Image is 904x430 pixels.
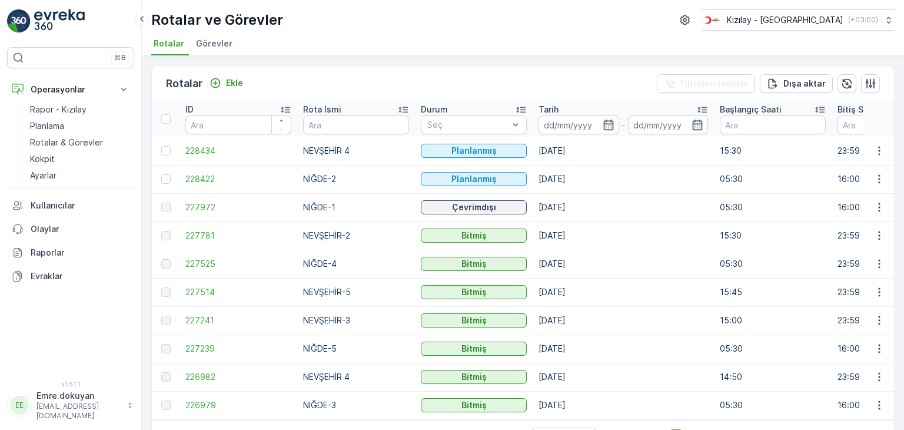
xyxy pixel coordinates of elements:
span: 227514 [185,286,291,298]
a: Olaylar [7,217,134,241]
td: [DATE] [533,335,714,363]
a: 228422 [185,173,291,185]
button: Bitmiş [421,257,527,271]
button: Planlanmış [421,172,527,186]
div: Toggle Row Selected [161,203,171,212]
p: ID [185,104,194,115]
p: Dışa aktar [783,78,826,90]
p: Tarih [539,104,559,115]
button: Bitmiş [421,342,527,356]
a: Kullanıcılar [7,194,134,217]
p: Emre.dokuyan [36,390,121,402]
img: logo_light-DOdMpM7g.png [34,9,85,33]
a: 226982 [185,371,291,383]
p: 05:30 [720,343,826,355]
p: Olaylar [31,223,129,235]
td: [DATE] [533,306,714,335]
button: Bitmiş [421,313,527,328]
a: Planlama [25,118,134,134]
p: NEVŞEHİR 4 [303,145,409,157]
div: Toggle Row Selected [161,287,171,297]
div: Toggle Row Selected [161,372,171,382]
div: Toggle Row Selected [161,146,171,156]
p: - [621,118,626,132]
div: Toggle Row Selected [161,259,171,269]
p: NEVŞEHİR 4 [303,371,409,383]
p: Bitmiş [461,399,487,411]
p: Rotalar & Görevler [30,137,103,148]
p: 05:30 [720,201,826,213]
p: Operasyonlar [31,84,111,95]
input: dd/mm/yyyy [539,115,619,134]
p: Filtreleri temizle [680,78,748,90]
p: 05:30 [720,258,826,270]
p: 15:30 [720,145,826,157]
p: Kokpit [30,153,55,165]
a: 227241 [185,315,291,326]
button: Bitmiş [421,398,527,412]
p: Planlanmış [451,173,497,185]
td: [DATE] [533,391,714,419]
p: NEVŞEHİR-3 [303,315,409,326]
td: [DATE] [533,221,714,250]
input: dd/mm/yyyy [628,115,709,134]
p: NİĞDE-4 [303,258,409,270]
button: Çevrimdışı [421,200,527,214]
button: Bitmiş [421,229,527,243]
p: Raporlar [31,247,129,259]
p: Rota İsmi [303,104,341,115]
a: Evraklar [7,264,134,288]
a: 227972 [185,201,291,213]
div: Toggle Row Selected [161,401,171,410]
div: EE [10,396,29,415]
p: Planlanmış [451,145,497,157]
a: 227781 [185,230,291,242]
td: [DATE] [533,165,714,193]
td: [DATE] [533,250,714,278]
a: 227525 [185,258,291,270]
p: Bitmiş [461,286,487,298]
p: Rapor - Kızılay [30,104,87,115]
td: [DATE] [533,193,714,221]
a: 228434 [185,145,291,157]
p: Kızılay - [GEOGRAPHIC_DATA] [727,14,843,26]
button: Dışa aktar [760,74,833,93]
p: Ekle [226,77,243,89]
p: Başlangıç Saati [720,104,782,115]
td: [DATE] [533,278,714,306]
p: Ayarlar [30,170,56,181]
p: 15:45 [720,286,826,298]
div: Toggle Row Selected [161,316,171,325]
p: 14:50 [720,371,826,383]
input: Ara [185,115,291,134]
p: NEVŞEHİR-2 [303,230,409,242]
div: Toggle Row Selected [161,344,171,353]
p: Bitmiş [461,258,487,270]
button: Planlanmış [421,144,527,158]
div: Toggle Row Selected [161,174,171,184]
p: NİĞDE-2 [303,173,409,185]
p: Bitmiş [461,371,487,383]
p: Rotalar ve Görevler [151,11,283,29]
button: Bitmiş [421,285,527,299]
p: Bitmiş [461,315,487,326]
p: NEVŞEHİR-5 [303,286,409,298]
button: EEEmre.dokuyan[EMAIL_ADDRESS][DOMAIN_NAME] [7,390,134,421]
p: ⌘B [114,53,126,62]
a: Rotalar & Görevler [25,134,134,151]
span: v 1.51.1 [7,381,134,388]
a: Rapor - Kızılay [25,101,134,118]
span: 226979 [185,399,291,411]
p: ( +03:00 ) [848,15,878,25]
p: 15:30 [720,230,826,242]
p: Rotalar [166,75,202,92]
p: Planlama [30,120,64,132]
img: k%C4%B1z%C4%B1lay_D5CCths_t1JZB0k.png [702,14,722,27]
input: Ara [720,115,826,134]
